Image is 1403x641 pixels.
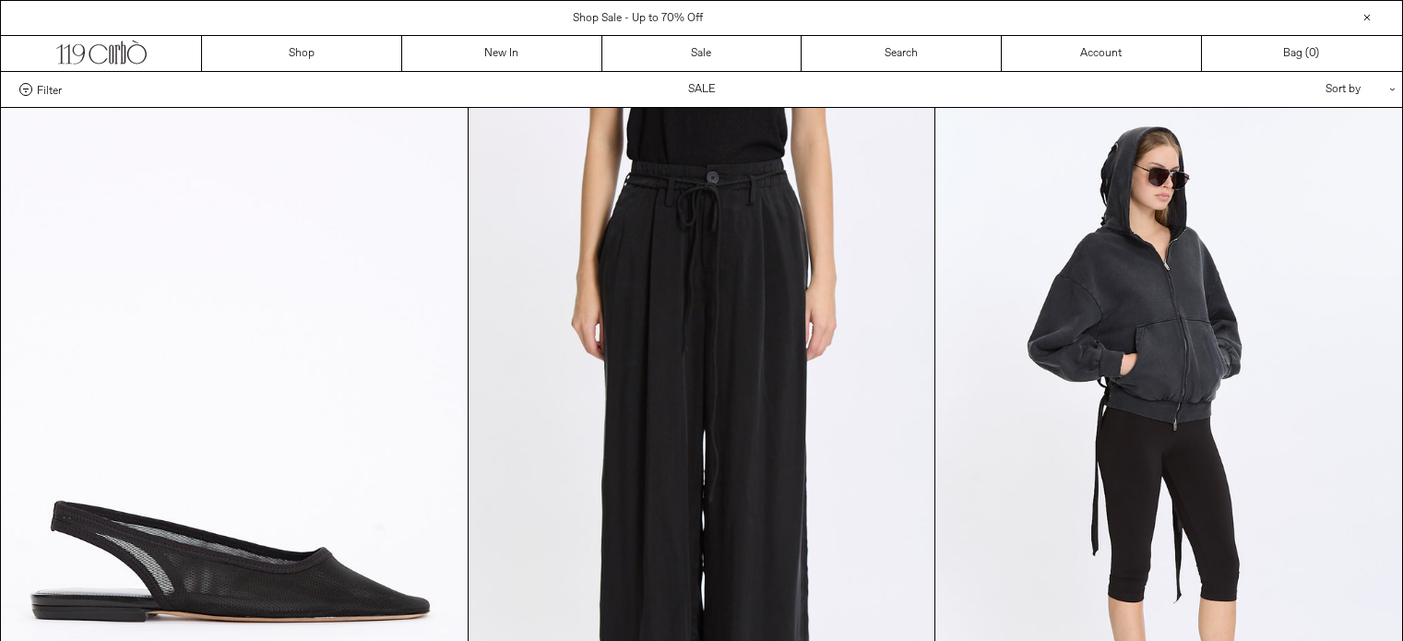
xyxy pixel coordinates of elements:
[202,36,402,71] a: Shop
[573,11,703,26] a: Shop Sale - Up to 70% Off
[602,36,803,71] a: Sale
[402,36,602,71] a: New In
[1218,72,1384,107] div: Sort by
[802,36,1002,71] a: Search
[1309,45,1319,62] span: )
[1309,46,1315,61] span: 0
[1202,36,1402,71] a: Bag ()
[1002,36,1202,71] a: Account
[37,83,62,96] span: Filter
